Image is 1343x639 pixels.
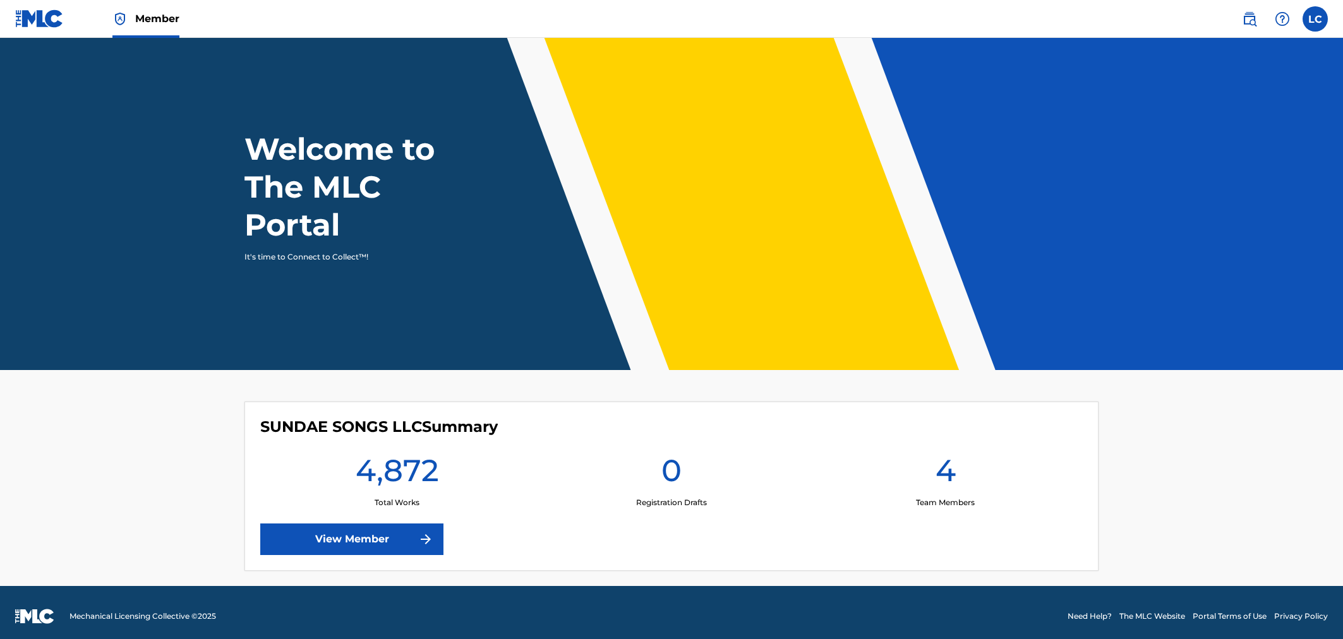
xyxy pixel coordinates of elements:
[1303,6,1328,32] div: User Menu
[356,451,439,497] h1: 4,872
[936,451,956,497] h1: 4
[375,497,419,508] p: Total Works
[1274,611,1328,622] a: Privacy Policy
[112,11,128,27] img: Top Rightsholder
[661,451,682,497] h1: 0
[418,532,433,547] img: f7272a7cc735f4ea7f67.svg
[69,611,216,622] span: Mechanical Licensing Collective © 2025
[15,9,64,28] img: MLC Logo
[1068,611,1112,622] a: Need Help?
[1270,6,1295,32] div: Help
[135,11,179,26] span: Member
[244,130,481,244] h1: Welcome to The MLC Portal
[15,609,54,624] img: logo
[1237,6,1262,32] a: Public Search
[260,523,443,555] a: View Member
[636,497,707,508] p: Registration Drafts
[1275,11,1290,27] img: help
[1119,611,1185,622] a: The MLC Website
[1242,11,1257,27] img: search
[244,251,464,263] p: It's time to Connect to Collect™!
[260,417,498,436] h4: SUNDAE SONGS LLC
[1193,611,1267,622] a: Portal Terms of Use
[916,497,975,508] p: Team Members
